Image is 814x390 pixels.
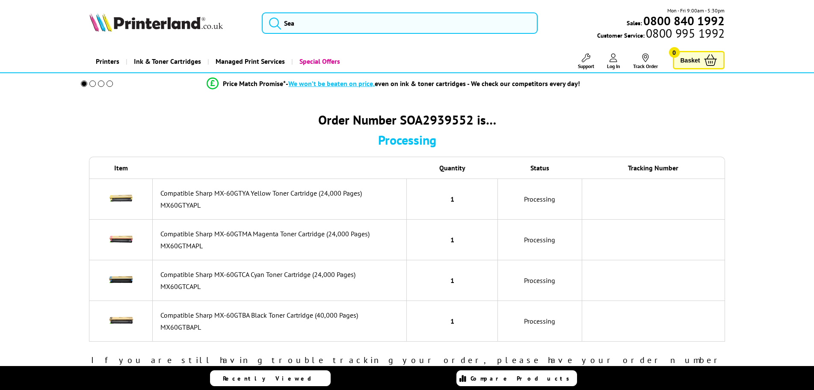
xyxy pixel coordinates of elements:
span: Compare Products [471,375,574,382]
div: - even on ink & toner cartridges - We check our competitors every day! [286,79,580,88]
div: Compatible Sharp MX-60GTCA Cyan Toner Cartridge (24,000 Pages) [160,270,403,279]
b: 0800 995 1992 [461,366,517,377]
div: MX60GTYAPL [160,201,403,209]
td: 1 [407,220,497,260]
a: Log In [607,54,620,69]
span: Price Match Promise* [223,79,286,88]
td: Processing [498,301,582,342]
b: 0800 840 1992 [643,13,725,29]
span: Ink & Toner Cartridges [134,51,201,72]
div: MX60GTBAPL [160,323,403,331]
a: Printers [89,51,126,72]
th: Status [498,157,582,179]
span: Recently Viewed [223,375,320,382]
div: If you are still having trouble tracking your order, please have your order number handy and call... [89,354,725,377]
a: Support [578,54,594,69]
div: MX60GTMAPL [160,241,403,250]
div: Compatible Sharp MX-60GTYA Yellow Toner Cartridge (24,000 Pages) [160,189,403,197]
a: Compare Products [456,370,577,386]
th: Quantity [407,157,497,179]
img: Compatible Sharp MX-60GTMA Magenta Toner Cartridge (24,000 Pages) [106,224,136,254]
li: modal_Promise [69,76,718,91]
input: Sea [262,12,538,34]
td: Processing [498,220,582,260]
td: Processing [498,260,582,301]
div: MX60GTCAPL [160,282,403,291]
span: Sales: [627,19,642,27]
a: Recently Viewed [210,370,331,386]
span: Log In [607,63,620,69]
div: Order Number SOA2939552 is… [89,111,725,128]
th: Item [89,157,153,179]
a: Track Order [633,54,658,69]
span: Support [578,63,594,69]
img: Printerland Logo [89,13,223,32]
td: 1 [407,301,497,342]
span: 0800 995 1992 [645,29,725,37]
span: Basket [681,54,700,66]
div: Compatible Sharp MX-60GTBA Black Toner Cartridge (40,000 Pages) [160,311,403,319]
a: 0800 840 1992 [642,17,725,25]
a: Basket 0 [673,51,725,69]
td: 1 [407,260,497,301]
span: Mon - Fri 9:00am - 5:30pm [667,6,725,15]
a: Managed Print Services [207,51,291,72]
div: Compatible Sharp MX-60GTMA Magenta Toner Cartridge (24,000 Pages) [160,229,403,238]
span: 0 [669,47,680,58]
img: Compatible Sharp MX-60GTCA Cyan Toner Cartridge (24,000 Pages) [106,265,136,295]
div: Processing [89,131,725,148]
img: Compatible Sharp MX-60GTYA Yellow Toner Cartridge (24,000 Pages) [106,183,136,213]
span: We won’t be beaten on price, [288,79,375,88]
td: 1 [407,179,497,220]
a: Ink & Toner Cartridges [126,51,207,72]
td: Processing [498,179,582,220]
a: Printerland Logo [89,13,252,33]
img: Compatible Sharp MX-60GTBA Black Toner Cartridge (40,000 Pages) [106,305,136,335]
a: Special Offers [291,51,346,72]
th: Tracking Number [582,157,725,179]
span: Customer Service: [597,29,725,39]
